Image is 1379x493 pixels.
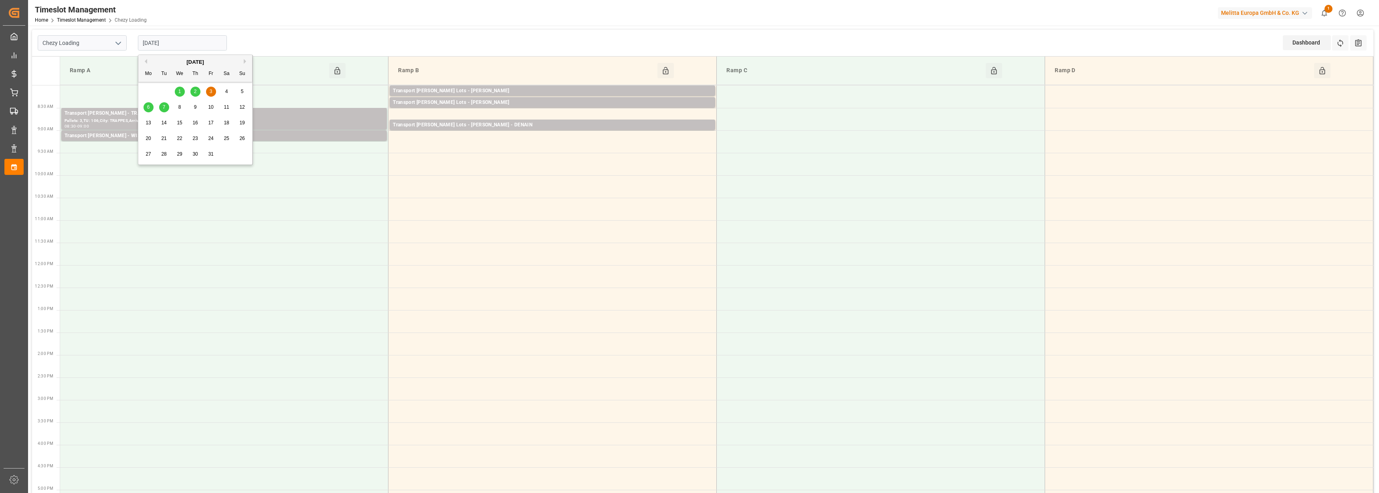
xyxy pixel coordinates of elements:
[1051,63,1314,78] div: Ramp D
[138,58,252,66] div: [DATE]
[206,134,216,144] div: Choose Friday, October 24th, 2025
[35,262,53,266] span: 12:00 PM
[159,69,169,79] div: Tu
[112,37,124,49] button: open menu
[194,104,197,110] span: 9
[208,151,213,157] span: 31
[393,99,712,107] div: Transport [PERSON_NAME] Lots - [PERSON_NAME]
[35,172,53,176] span: 10:00 AM
[224,104,229,110] span: 11
[38,374,53,378] span: 2:30 PM
[138,35,227,51] input: DD-MM-YYYY
[35,217,53,221] span: 11:00 AM
[224,136,229,141] span: 25
[237,134,247,144] div: Choose Sunday, October 26th, 2025
[38,104,53,109] span: 8:30 AM
[241,89,244,94] span: 5
[244,59,249,64] button: Next Month
[225,89,228,94] span: 4
[222,102,232,112] div: Choose Saturday, October 11th, 2025
[67,63,329,78] div: Ramp A
[222,134,232,144] div: Choose Saturday, October 25th, 2025
[175,134,185,144] div: Choose Wednesday, October 22nd, 2025
[206,87,216,97] div: Choose Friday, October 3rd, 2025
[190,134,200,144] div: Choose Thursday, October 23rd, 2025
[393,87,712,95] div: Transport [PERSON_NAME] Lots - [PERSON_NAME]
[395,63,657,78] div: Ramp B
[206,102,216,112] div: Choose Friday, October 10th, 2025
[1218,7,1312,19] div: Melitta Europa GmbH & Co. KG
[144,69,154,79] div: Mo
[208,104,213,110] span: 10
[38,329,53,333] span: 1:30 PM
[35,17,48,23] a: Home
[175,69,185,79] div: We
[194,89,197,94] span: 2
[192,136,198,141] span: 23
[161,136,166,141] span: 21
[35,284,53,288] span: 12:30 PM
[146,120,151,126] span: 13
[141,84,250,162] div: month 2025-10
[237,102,247,112] div: Choose Sunday, October 12th, 2025
[146,136,151,141] span: 20
[178,89,181,94] span: 1
[393,121,712,129] div: Transport [PERSON_NAME] Lots - [PERSON_NAME] - DENAIN
[237,118,247,128] div: Choose Sunday, October 19th, 2025
[175,118,185,128] div: Choose Wednesday, October 15th, 2025
[237,69,247,79] div: Su
[1333,4,1351,22] button: Help Center
[77,124,89,128] div: 09:00
[175,102,185,112] div: Choose Wednesday, October 8th, 2025
[190,102,200,112] div: Choose Thursday, October 9th, 2025
[239,136,245,141] span: 26
[175,149,185,159] div: Choose Wednesday, October 29th, 2025
[237,87,247,97] div: Choose Sunday, October 5th, 2025
[144,102,154,112] div: Choose Monday, October 6th, 2025
[178,104,181,110] span: 8
[38,127,53,131] span: 9:00 AM
[35,4,147,16] div: Timeslot Management
[393,107,712,114] div: Pallets: 14,TU: 416,City: CARQUEFOU,Arrival: [DATE] 00:00:00
[65,124,76,128] div: 08:30
[147,104,150,110] span: 6
[190,87,200,97] div: Choose Thursday, October 2nd, 2025
[177,151,182,157] span: 29
[177,120,182,126] span: 15
[38,419,53,423] span: 3:30 PM
[38,149,53,154] span: 9:30 AM
[192,151,198,157] span: 30
[206,149,216,159] div: Choose Friday, October 31st, 2025
[393,129,712,136] div: Pallets: ,TU: 542,City: [GEOGRAPHIC_DATA],Arrival: [DATE] 00:00:00
[175,87,185,97] div: Choose Wednesday, October 1st, 2025
[177,136,182,141] span: 22
[144,118,154,128] div: Choose Monday, October 13th, 2025
[190,149,200,159] div: Choose Thursday, October 30th, 2025
[163,104,166,110] span: 7
[206,69,216,79] div: Fr
[1324,5,1332,13] span: 1
[393,95,712,102] div: Pallets: 22,TU: 534,City: CARQUEFOU,Arrival: [DATE] 00:00:00
[38,306,53,311] span: 1:00 PM
[159,149,169,159] div: Choose Tuesday, October 28th, 2025
[208,120,213,126] span: 17
[210,89,212,94] span: 3
[38,486,53,491] span: 5:00 PM
[1315,4,1333,22] button: show 1 new notifications
[239,104,245,110] span: 12
[159,102,169,112] div: Choose Tuesday, October 7th, 2025
[224,120,229,126] span: 18
[161,120,166,126] span: 14
[65,140,384,147] div: Pallets: 3,TU: 154,City: WISSOUS,Arrival: [DATE] 00:00:00
[1283,35,1331,50] div: Dashboard
[35,194,53,199] span: 10:30 AM
[76,124,77,128] div: -
[159,118,169,128] div: Choose Tuesday, October 14th, 2025
[146,151,151,157] span: 27
[38,464,53,468] span: 4:30 PM
[222,87,232,97] div: Choose Saturday, October 4th, 2025
[142,59,147,64] button: Previous Month
[190,69,200,79] div: Th
[57,17,106,23] a: Timeslot Management
[144,149,154,159] div: Choose Monday, October 27th, 2025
